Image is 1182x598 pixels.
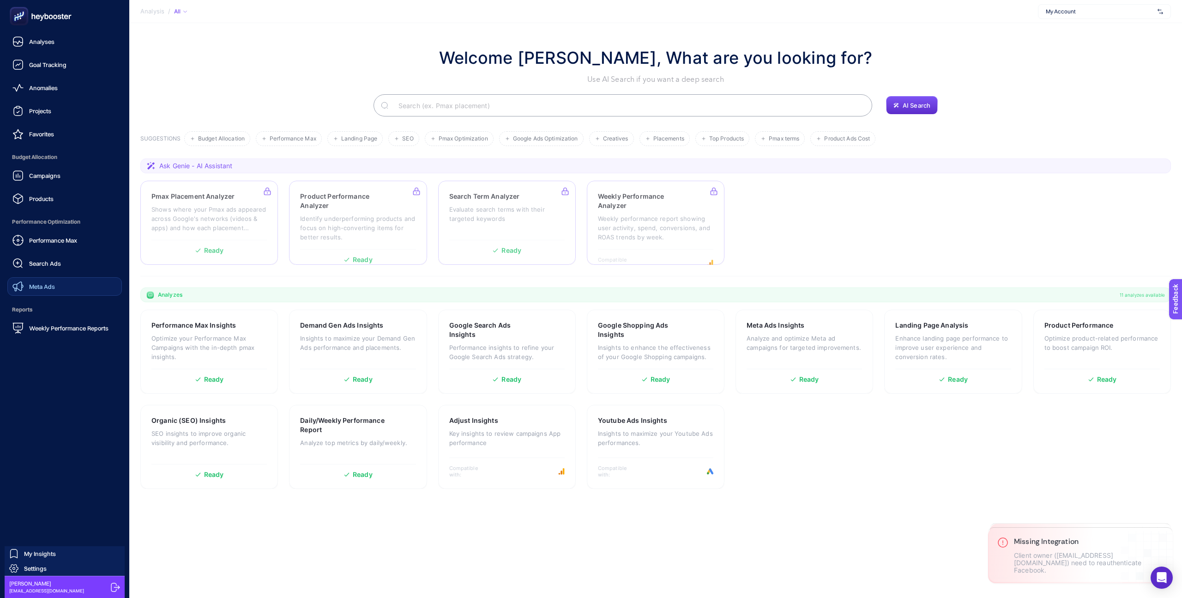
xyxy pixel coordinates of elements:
h3: Google Shopping Ads Insights [598,321,685,339]
span: Analyses [29,38,54,45]
span: My Insights [24,550,56,557]
span: Landing Page [341,135,377,142]
h3: Daily/Weekly Performance Report [300,416,387,434]
a: Performance Max [7,231,122,250]
h3: Product Performance [1044,321,1114,330]
div: Open Intercom Messenger [1151,567,1173,589]
a: Goal Tracking [7,55,122,74]
span: Pmax Optimization [439,135,488,142]
span: Ready [651,376,670,383]
a: Settings [5,561,125,576]
a: Campaigns [7,166,122,185]
a: Projects [7,102,122,120]
a: Google Shopping Ads InsightsInsights to enhance the effectiveness of your Google Shopping campaig... [587,310,724,394]
span: AI Search [903,102,930,109]
span: Performance Optimization [7,213,122,231]
span: Compatible with: [449,465,491,478]
span: My Account [1046,8,1154,15]
p: Key insights to review campaigns App performance [449,429,565,447]
span: Search Ads [29,260,61,267]
p: Use AI Search if you want a deep search [439,74,873,85]
h3: Organic (SEO) Insights [151,416,226,425]
span: Reports [7,300,122,319]
a: Product Performance AnalyzerIdentify underperforming products and focus on high-converting items ... [289,181,427,265]
span: Ask Genie - AI Assistant [159,161,232,171]
span: Top Products [709,135,744,142]
p: Optimize your Performance Max Campaigns with the in-depth pmax insights. [151,334,267,361]
p: Analyze and optimize Meta ad campaigns for targeted improvements. [747,334,862,352]
span: 11 analyzes available [1120,291,1165,299]
span: SEO [402,135,413,142]
input: Search [391,92,865,118]
p: Performance insights to refine your Google Search Ads strategy. [449,343,565,361]
span: Budget Allocation [198,135,245,142]
a: Product PerformanceOptimize product-related performance to boost campaign ROI.Ready [1033,310,1171,394]
h3: Landing Page Analysis [895,321,968,330]
span: Products [29,195,54,202]
span: Placements [653,135,684,142]
h3: SUGGESTIONS [140,135,181,146]
span: Ready [1097,376,1117,383]
h1: Welcome [PERSON_NAME], What are you looking for? [439,45,873,70]
p: Enhance landing page performance to improve user experience and conversion rates. [895,334,1011,361]
a: Daily/Weekly Performance ReportAnalyze top metrics by daily/weekly.Ready [289,405,427,489]
p: Analyze top metrics by daily/weekly. [300,438,416,447]
p: Optimize product-related performance to boost campaign ROI. [1044,334,1160,352]
span: Ready [799,376,819,383]
div: All [174,8,187,15]
p: Insights to maximize your Demand Gen Ads performance and placements. [300,334,416,352]
h3: Meta Ads Insights [747,321,804,330]
p: Insights to enhance the effectiveness of your Google Shopping campaigns. [598,343,713,361]
h3: Missing Integration [1014,537,1164,546]
span: Weekly Performance Reports [29,324,109,332]
span: Feedback [6,3,35,10]
a: Google Search Ads InsightsPerformance insights to refine your Google Search Ads strategy.Ready [438,310,576,394]
span: [EMAIL_ADDRESS][DOMAIN_NAME] [9,587,84,594]
span: Ready [353,471,373,478]
h3: Adjust Insights [449,416,498,425]
p: Insights to maximize your Youtube Ads performances. [598,429,713,447]
button: AI Search [886,96,938,115]
span: Settings [24,565,47,572]
p: SEO insights to improve organic visibility and performance. [151,429,267,447]
a: Products [7,189,122,208]
h3: Google Search Ads Insights [449,321,536,339]
span: Pmax terms [769,135,799,142]
span: Budget Allocation [7,148,122,166]
a: Meta Ads InsightsAnalyze and optimize Meta ad campaigns for targeted improvements.Ready [736,310,873,394]
span: Performance Max [270,135,316,142]
a: Analyses [7,32,122,51]
p: Client owner ([EMAIL_ADDRESS][DOMAIN_NAME]) need to reauthenticate Facebook. [1014,552,1164,574]
h3: Performance Max Insights [151,321,236,330]
span: Goal Tracking [29,61,66,68]
span: Ready [353,376,373,383]
a: Anomalies [7,79,122,97]
a: Youtube Ads InsightsInsights to maximize your Youtube Ads performances.Compatible with: [587,405,724,489]
span: Google Ads Optimization [513,135,578,142]
span: Favorites [29,130,54,138]
span: Compatible with: [598,465,639,478]
h3: Youtube Ads Insights [598,416,667,425]
a: My Insights [5,546,125,561]
a: Pmax Placement AnalyzerShows where your Pmax ads appeared across Google's networks (videos & apps... [140,181,278,265]
span: Ready [204,471,224,478]
span: Campaigns [29,172,60,179]
a: Weekly Performance AnalyzerWeekly performance report showing user activity, spend, conversions, a... [587,181,724,265]
span: Performance Max [29,237,77,244]
a: Meta Ads [7,277,122,296]
span: Ready [501,376,521,383]
span: / [168,7,170,15]
a: Demand Gen Ads InsightsInsights to maximize your Demand Gen Ads performance and placements.Ready [289,310,427,394]
img: svg%3e [1158,7,1163,16]
a: Organic (SEO) InsightsSEO insights to improve organic visibility and performance.Ready [140,405,278,489]
span: Ready [204,376,224,383]
a: Weekly Performance Reports [7,319,122,337]
a: Adjust InsightsKey insights to review campaigns App performanceCompatible with: [438,405,576,489]
a: Search Term AnalyzerEvaluate search terms with their targeted keywordsReady [438,181,576,265]
span: Ready [948,376,968,383]
span: Analysis [140,8,164,15]
span: [PERSON_NAME] [9,580,84,587]
a: Landing Page AnalysisEnhance landing page performance to improve user experience and conversion r... [884,310,1022,394]
h3: Demand Gen Ads Insights [300,321,383,330]
a: Favorites [7,125,122,143]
